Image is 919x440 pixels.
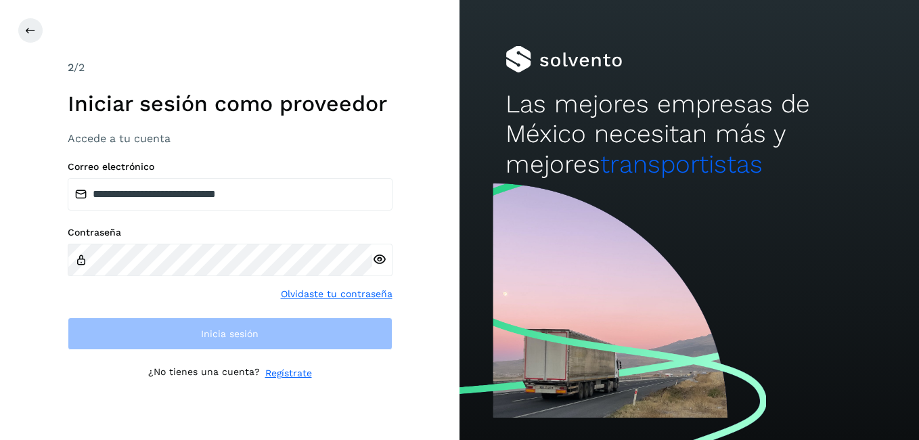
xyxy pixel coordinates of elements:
span: transportistas [600,150,763,179]
h1: Iniciar sesión como proveedor [68,91,393,116]
a: Olvidaste tu contraseña [281,287,393,301]
a: Regístrate [265,366,312,380]
div: /2 [68,60,393,76]
span: 2 [68,61,74,74]
h3: Accede a tu cuenta [68,132,393,145]
button: Inicia sesión [68,317,393,350]
h2: Las mejores empresas de México necesitan más y mejores [506,89,873,179]
label: Correo electrónico [68,161,393,173]
span: Inicia sesión [201,329,259,338]
label: Contraseña [68,227,393,238]
p: ¿No tienes una cuenta? [148,366,260,380]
